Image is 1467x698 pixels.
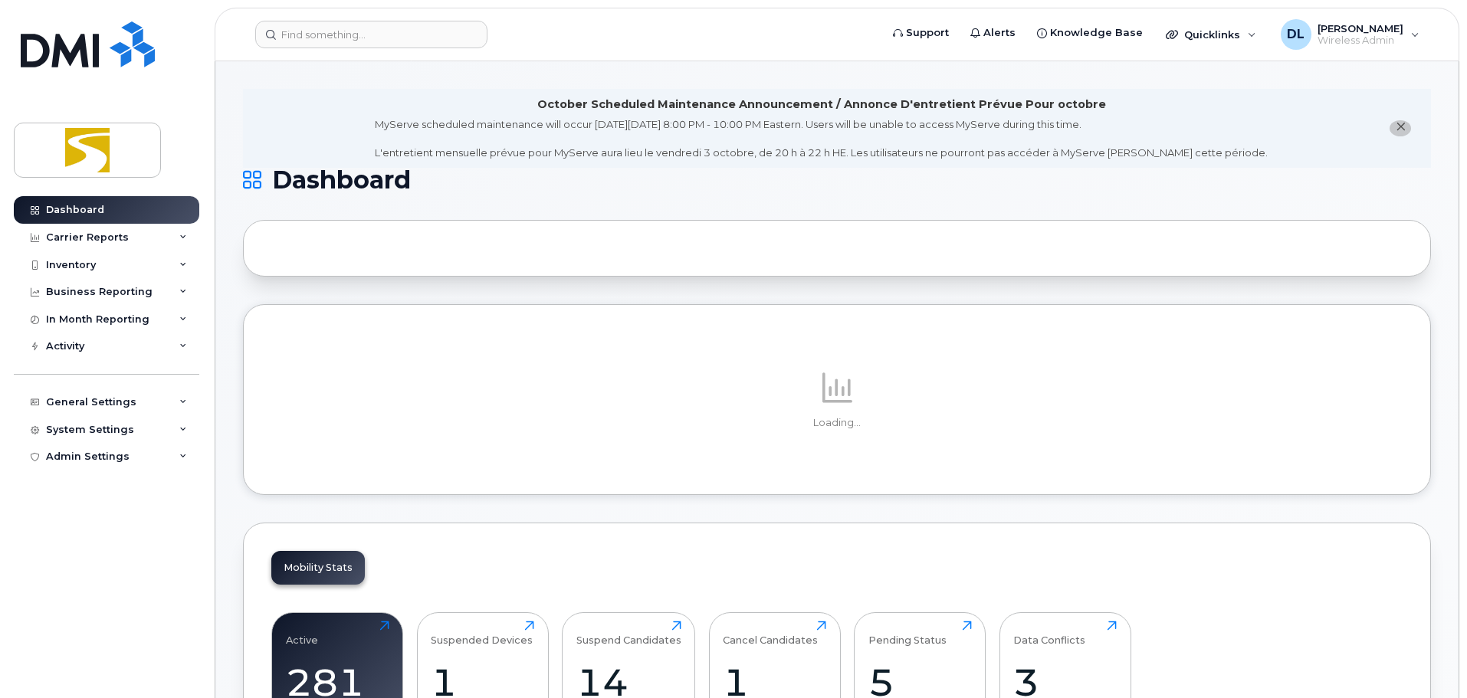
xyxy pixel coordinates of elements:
div: Suspend Candidates [576,621,681,646]
p: Loading... [271,416,1403,430]
div: Pending Status [868,621,947,646]
div: Active [286,621,318,646]
div: Cancel Candidates [723,621,818,646]
span: Dashboard [272,169,411,192]
div: Data Conflicts [1013,621,1085,646]
div: MyServe scheduled maintenance will occur [DATE][DATE] 8:00 PM - 10:00 PM Eastern. Users will be u... [375,117,1268,160]
div: Suspended Devices [431,621,533,646]
button: close notification [1390,120,1411,136]
div: October Scheduled Maintenance Announcement / Annonce D'entretient Prévue Pour octobre [537,97,1106,113]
